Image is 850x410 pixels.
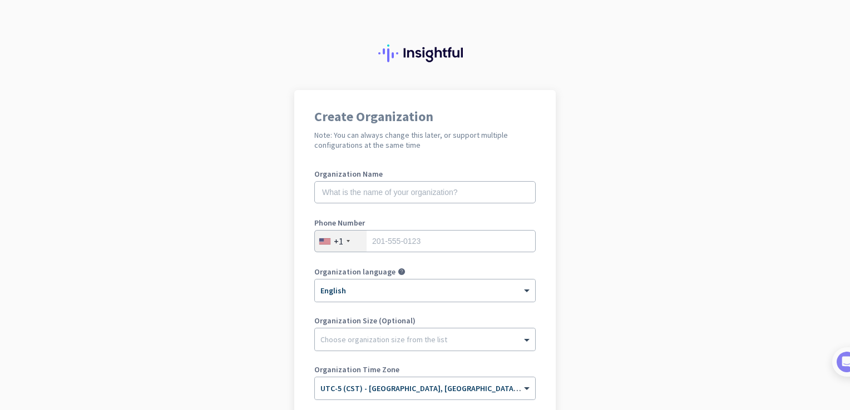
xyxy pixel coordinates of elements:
label: Organization language [314,268,396,276]
input: 201-555-0123 [314,230,536,252]
i: help [398,268,406,276]
h1: Create Organization [314,110,536,123]
label: Organization Name [314,170,536,178]
input: What is the name of your organization? [314,181,536,203]
label: Organization Time Zone [314,366,536,373]
label: Phone Number [314,219,536,227]
h2: Note: You can always change this later, or support multiple configurations at the same time [314,130,536,150]
label: Organization Size (Optional) [314,317,536,324]
img: Insightful [378,44,472,62]
div: +1 [334,236,343,247]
